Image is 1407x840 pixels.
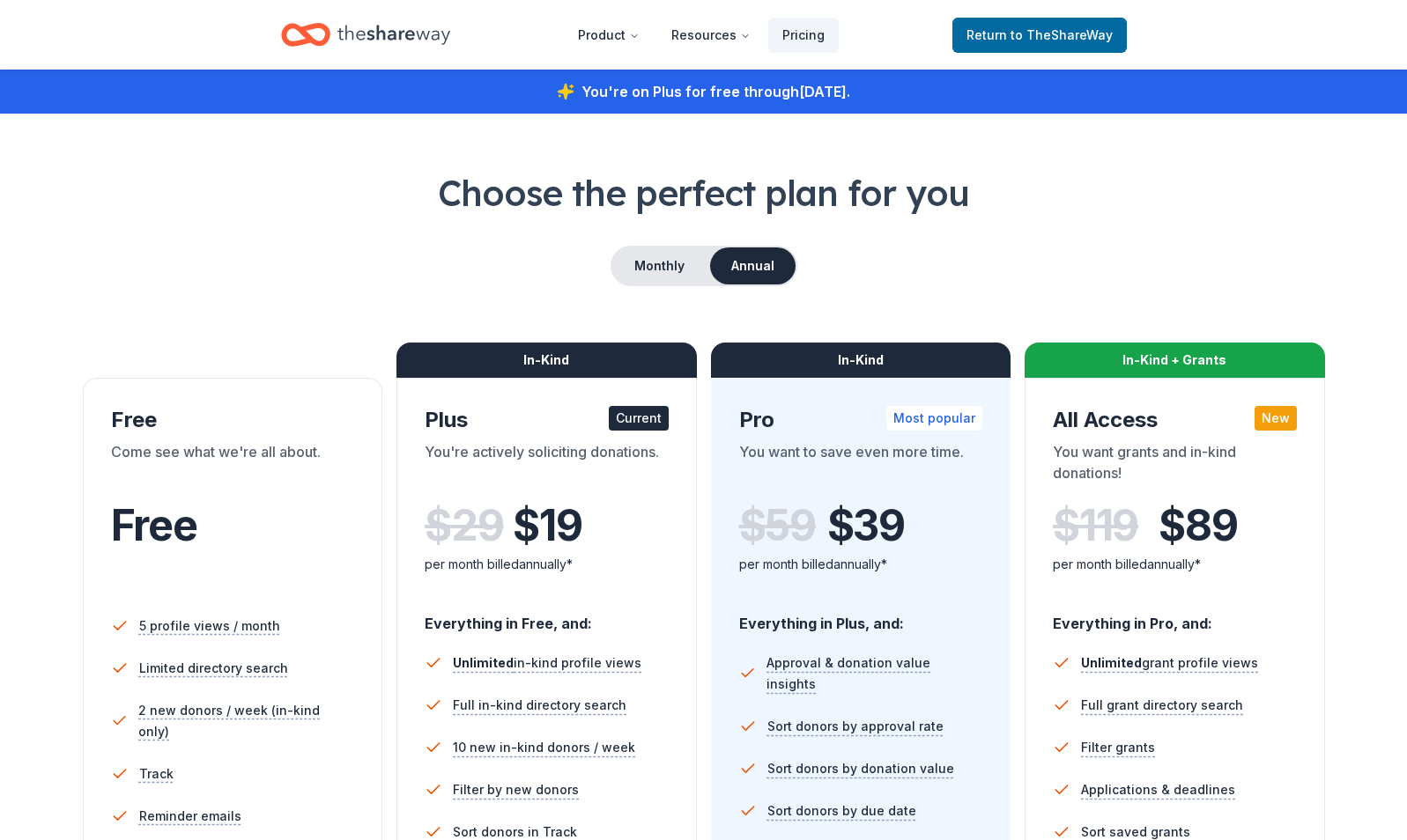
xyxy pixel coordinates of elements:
div: In-Kind [711,343,1011,378]
span: $ 89 [1159,501,1237,550]
a: Pricing [768,18,839,53]
div: In-Kind [396,343,697,378]
span: Sort donors by due date [767,800,916,822]
span: Sort donors by donation value [767,758,954,779]
h1: Choose the perfect plan for you [70,168,1337,217]
span: Applications & deadlines [1081,779,1235,800]
span: 5 profile views / month [139,615,280,637]
div: Come see what we're all about. [111,441,355,490]
span: Free [111,499,197,551]
span: Unlimited [1081,655,1142,670]
span: Limited directory search [139,658,288,679]
span: 2 new donors / week (in-kind only) [138,700,354,742]
button: Annual [710,247,796,284]
span: Return [966,25,1113,46]
button: Monthly [612,247,707,284]
span: $ 39 [827,501,905,550]
span: Track [139,763,174,785]
span: grant profile views [1081,655,1258,670]
div: Pro [739,406,983,434]
span: Reminder emails [139,806,241,827]
nav: Main [564,14,839,55]
div: In-Kind + Grants [1025,343,1325,378]
div: New [1255,406,1297,431]
div: Current [609,406,669,431]
div: Everything in Plus, and: [739,598,983,635]
span: Full in-kind directory search [453,695,626,716]
div: per month billed annually* [1053,554,1297,575]
div: per month billed annually* [425,554,669,575]
div: Plus [425,406,669,434]
div: Most popular [886,406,982,431]
button: Product [564,18,654,53]
div: You want grants and in-kind donations! [1053,441,1297,490]
div: All Access [1053,406,1297,434]
a: Home [281,14,450,55]
a: Returnto TheShareWay [952,18,1127,53]
span: to TheShareWay [1011,27,1113,42]
span: in-kind profile views [453,655,641,670]
span: 10 new in-kind donors / week [453,737,635,758]
div: You want to save even more time. [739,441,983,490]
div: Free [111,406,355,434]
button: Resources [657,18,765,53]
span: Sort donors by approval rate [767,716,944,737]
span: Filter by new donors [453,779,579,800]
span: Full grant directory search [1081,695,1243,716]
span: Unlimited [453,655,514,670]
span: $ 19 [513,501,581,550]
span: Approval & donation value insights [766,652,982,695]
div: per month billed annually* [739,554,983,575]
span: Filter grants [1081,737,1155,758]
div: Everything in Pro, and: [1053,598,1297,635]
div: Everything in Free, and: [425,598,669,635]
div: You're actively soliciting donations. [425,441,669,490]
